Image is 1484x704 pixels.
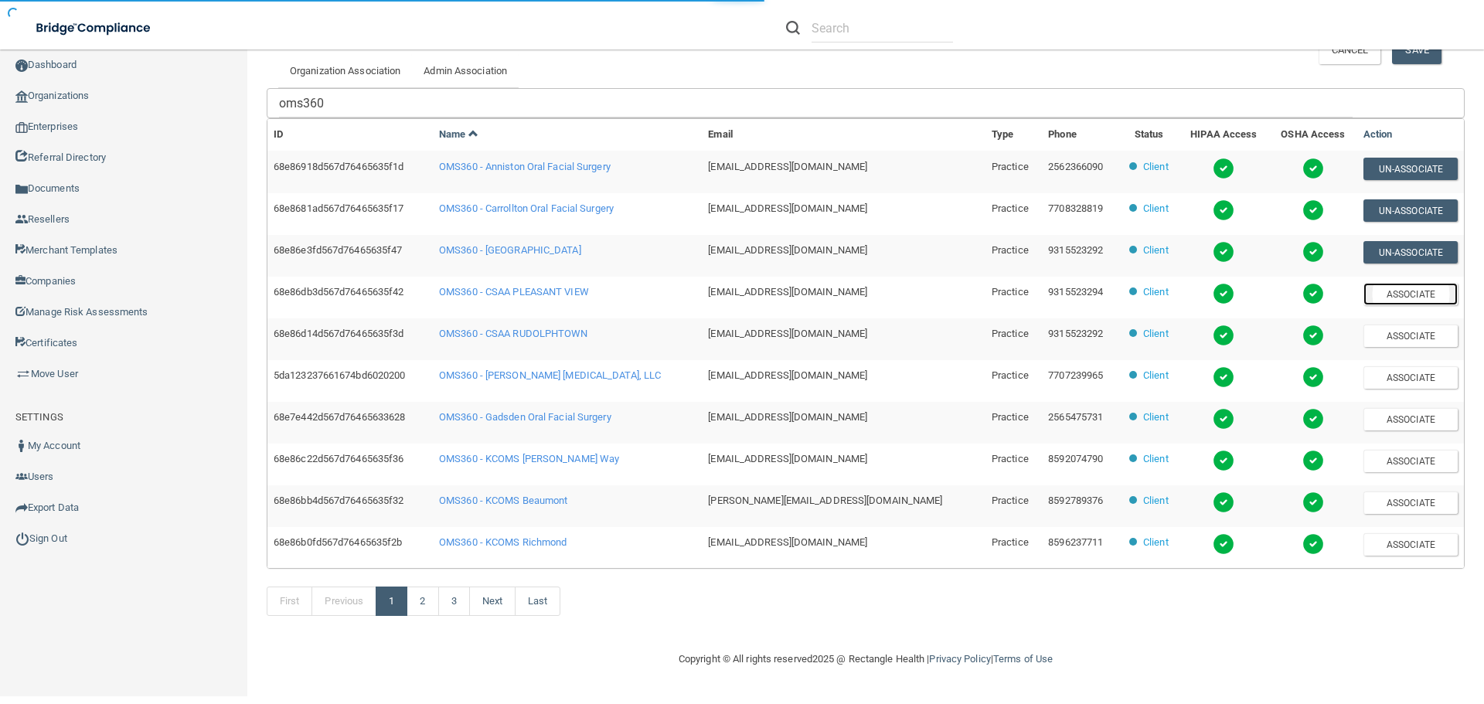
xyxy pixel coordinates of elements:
[1179,119,1269,151] th: HIPAA Access
[1363,241,1458,264] button: Un-Associate
[1143,408,1169,427] p: Client
[15,366,31,382] img: briefcase.64adab9b.png
[992,411,1029,423] span: Practice
[992,536,1029,548] span: Practice
[708,286,867,298] span: [EMAIL_ADDRESS][DOMAIN_NAME]
[708,453,867,464] span: [EMAIL_ADDRESS][DOMAIN_NAME]
[1048,328,1103,339] span: 9315523292
[1048,453,1103,464] span: 8592074790
[439,495,567,506] span: OMS360 - KCOMS Beaumont
[1048,244,1103,256] span: 9315523292
[985,119,1042,151] th: Type
[1269,119,1357,151] th: OSHA Access
[1048,411,1103,423] span: 2565475731
[15,183,28,196] img: icon-documents.8dae5593.png
[708,411,867,423] span: [EMAIL_ADDRESS][DOMAIN_NAME]
[1143,158,1169,176] p: Client
[274,328,403,339] span: 68e86d14d567d76465635f3d
[15,471,28,483] img: icon-users.e205127d.png
[1143,283,1169,301] p: Client
[708,495,942,506] span: [PERSON_NAME][EMAIL_ADDRESS][DOMAIN_NAME]
[274,411,405,423] span: 68e7e442d567d76465633628
[1213,408,1234,430] img: tick.e7d51cea.svg
[1143,491,1169,510] p: Client
[1213,533,1234,555] img: tick.e7d51cea.svg
[1302,241,1324,263] img: tick.e7d51cea.svg
[1119,119,1179,151] th: Status
[15,122,28,133] img: enterprise.0d942306.png
[1363,491,1458,514] button: Associate
[1213,491,1234,513] img: tick.e7d51cea.svg
[274,495,403,506] span: 68e86bb4d567d76465635f32
[515,587,560,616] a: Last
[1048,495,1103,506] span: 8592789376
[15,502,28,514] img: icon-export.b9366987.png
[1363,128,1393,140] a: Action
[1213,366,1234,388] img: tick.e7d51cea.svg
[267,587,313,616] a: First
[584,634,1148,684] div: Copyright © All rights reserved 2025 @ Rectangle Health | |
[1363,325,1458,347] button: Associate
[1363,533,1458,556] button: Associate
[1302,491,1324,513] img: tick.e7d51cea.svg
[274,202,403,214] span: 68e8681ad567d76465635f17
[708,161,867,172] span: [EMAIL_ADDRESS][DOMAIN_NAME]
[1143,199,1169,218] p: Client
[1042,119,1119,151] th: Phone
[1048,161,1103,172] span: 2562366090
[1363,283,1458,305] button: Associate
[1213,241,1234,263] img: tick.e7d51cea.svg
[786,21,800,35] img: ic-search.3b580494.png
[15,440,28,452] img: ic_user_dark.df1a06c3.png
[708,328,867,339] span: [EMAIL_ADDRESS][DOMAIN_NAME]
[1363,408,1458,430] button: Associate
[274,453,403,464] span: 68e86c22d567d76465635f36
[1213,158,1234,179] img: tick.e7d51cea.svg
[407,587,438,616] a: 2
[1363,199,1458,222] button: Un-Associate
[1302,408,1324,430] img: tick.e7d51cea.svg
[1302,450,1324,471] img: tick.e7d51cea.svg
[702,119,985,151] th: Email
[992,161,1029,172] span: Practice
[15,408,63,427] label: SETTINGS
[274,286,403,298] span: 68e86db3d567d76465635f42
[439,244,581,256] span: OMS360 - [GEOGRAPHIC_DATA]
[1363,158,1458,180] button: Un-Associate
[708,244,867,256] span: [EMAIL_ADDRESS][DOMAIN_NAME]
[267,119,433,151] th: ID
[376,587,407,616] a: 1
[1302,325,1324,346] img: tick.e7d51cea.svg
[1143,325,1169,343] p: Client
[929,653,990,665] a: Privacy Policy
[15,213,28,226] img: ic_reseller.de258add.png
[15,60,28,72] img: ic_dashboard_dark.d01f4a41.png
[439,286,589,298] span: OMS360 - CSAA PLEASANT VIEW
[439,128,478,140] a: Name
[15,532,29,546] img: ic_power_dark.7ecde6b1.png
[1213,325,1234,346] img: tick.e7d51cea.svg
[439,453,619,464] span: OMS360 - KCOMS [PERSON_NAME] Way
[992,286,1029,298] span: Practice
[1143,533,1169,552] p: Client
[1363,366,1458,389] button: Associate
[1213,199,1234,221] img: tick.e7d51cea.svg
[1143,366,1169,385] p: Client
[993,653,1053,665] a: Terms of Use
[274,536,402,548] span: 68e86b0fd567d76465635f2b
[992,244,1029,256] span: Practice
[1302,533,1324,555] img: tick.e7d51cea.svg
[278,54,412,88] a: Organization Association
[992,495,1029,506] span: Practice
[812,14,953,43] input: Search
[1302,366,1324,388] img: tick.e7d51cea.svg
[274,244,402,256] span: 68e86e3fd567d76465635f47
[274,369,405,381] span: 5da123237661674bd6020200
[1213,283,1234,304] img: tick.e7d51cea.svg
[1302,199,1324,221] img: tick.e7d51cea.svg
[23,12,165,44] img: bridge_compliance_login_screen.278c3ca4.svg
[439,202,614,214] span: OMS360 - Carrollton Oral Facial Surgery
[15,90,28,103] img: organization-icon.f8decf85.png
[439,536,567,548] span: OMS360 - KCOMS Richmond
[1048,369,1103,381] span: 7707239965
